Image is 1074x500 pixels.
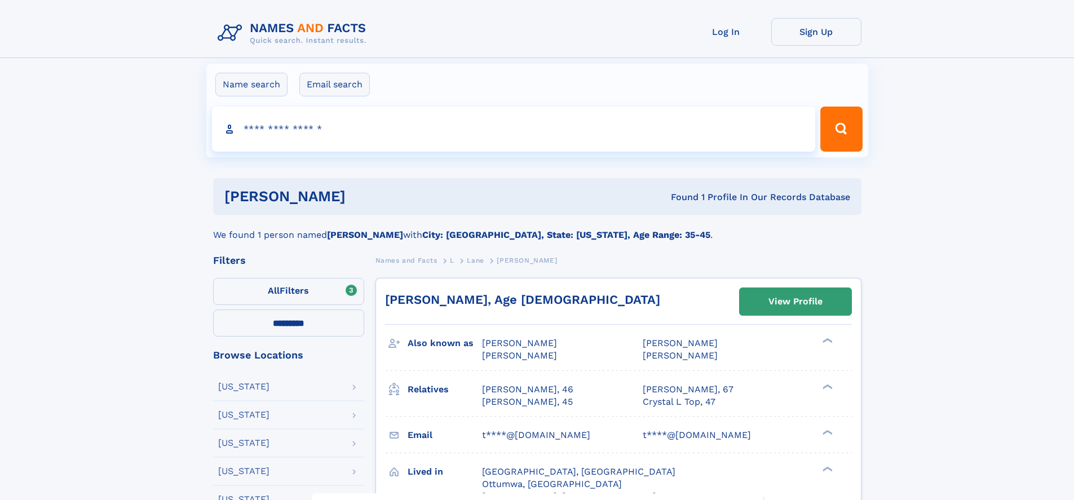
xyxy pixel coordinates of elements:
[508,191,850,203] div: Found 1 Profile In Our Records Database
[408,334,482,353] h3: Also known as
[820,465,833,472] div: ❯
[215,73,288,96] label: Name search
[681,18,771,46] a: Log In
[771,18,861,46] a: Sign Up
[820,107,862,152] button: Search Button
[218,382,269,391] div: [US_STATE]
[643,383,733,396] a: [PERSON_NAME], 67
[218,467,269,476] div: [US_STATE]
[740,288,851,315] a: View Profile
[482,479,622,489] span: Ottumwa, [GEOGRAPHIC_DATA]
[268,285,280,296] span: All
[422,229,710,240] b: City: [GEOGRAPHIC_DATA], State: [US_STATE], Age Range: 35-45
[820,383,833,390] div: ❯
[213,350,364,360] div: Browse Locations
[482,338,557,348] span: [PERSON_NAME]
[299,73,370,96] label: Email search
[218,439,269,448] div: [US_STATE]
[218,410,269,419] div: [US_STATE]
[768,289,823,315] div: View Profile
[467,253,484,267] a: Lane
[408,426,482,445] h3: Email
[213,18,375,48] img: Logo Names and Facts
[385,293,660,307] a: [PERSON_NAME], Age [DEMOGRAPHIC_DATA]
[643,396,715,408] a: Crystal L Top, 47
[820,337,833,344] div: ❯
[212,107,816,152] input: search input
[482,383,573,396] a: [PERSON_NAME], 46
[467,256,484,264] span: Lane
[375,253,437,267] a: Names and Facts
[482,466,675,477] span: [GEOGRAPHIC_DATA], [GEOGRAPHIC_DATA]
[643,350,718,361] span: [PERSON_NAME]
[224,189,509,203] h1: [PERSON_NAME]
[213,278,364,305] label: Filters
[643,338,718,348] span: [PERSON_NAME]
[482,350,557,361] span: [PERSON_NAME]
[213,255,364,266] div: Filters
[408,462,482,481] h3: Lived in
[820,428,833,436] div: ❯
[482,396,573,408] a: [PERSON_NAME], 45
[450,256,454,264] span: L
[497,256,557,264] span: [PERSON_NAME]
[327,229,403,240] b: [PERSON_NAME]
[213,215,861,242] div: We found 1 person named with .
[408,380,482,399] h3: Relatives
[450,253,454,267] a: L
